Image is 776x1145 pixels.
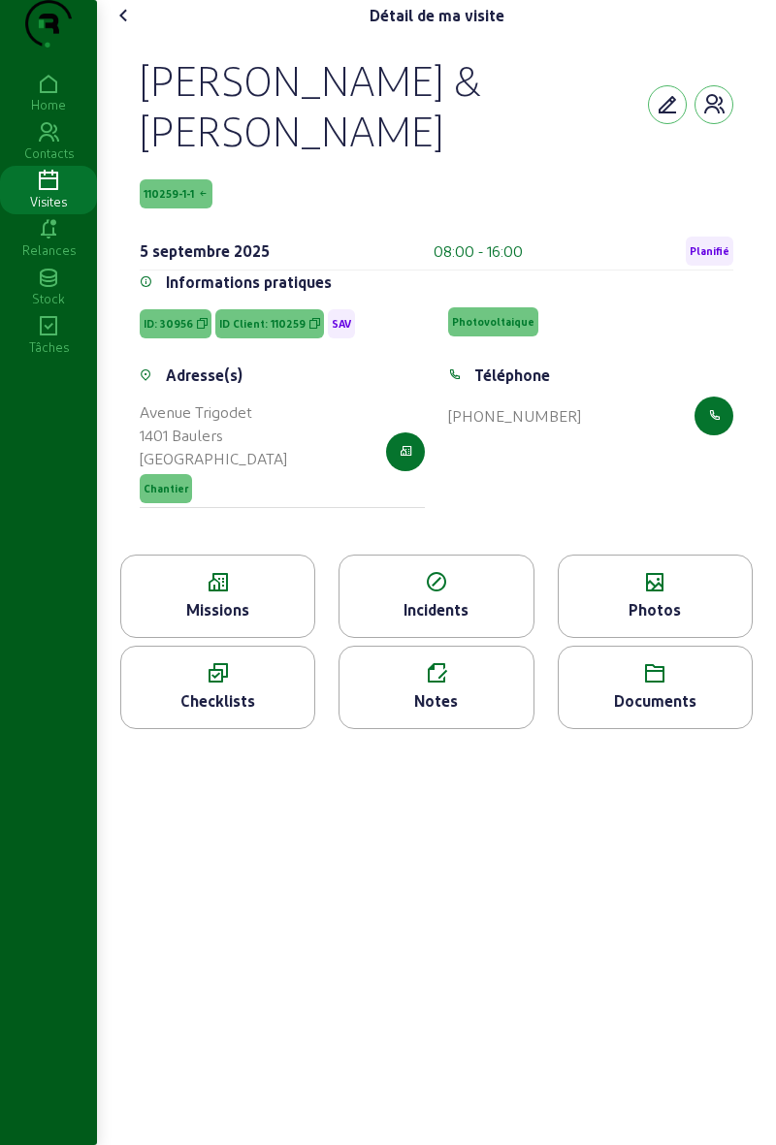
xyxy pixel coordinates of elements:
[690,244,729,258] span: Planifié
[144,317,193,331] span: ID: 30956
[140,239,270,263] div: 5 septembre 2025
[474,364,550,387] div: Téléphone
[140,400,287,424] div: Avenue Trigodet
[140,447,287,470] div: [GEOGRAPHIC_DATA]
[559,689,752,713] div: Documents
[339,598,533,621] div: Incidents
[370,4,504,27] div: Détail de ma visite
[144,187,194,201] span: 110259-1-1
[140,424,287,447] div: 1401 Baulers
[434,239,523,263] div: 08:00 - 16:00
[121,598,314,621] div: Missions
[140,54,648,155] div: [PERSON_NAME] & [PERSON_NAME]
[144,482,188,495] span: Chantier
[219,317,306,331] span: ID Client: 110259
[559,598,752,621] div: Photos
[166,364,242,387] div: Adresse(s)
[121,689,314,713] div: Checklists
[448,404,581,428] div: [PHONE_NUMBER]
[332,317,351,331] span: SAV
[166,270,332,294] div: Informations pratiques
[452,315,534,329] span: Photovoltaique
[339,689,533,713] div: Notes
